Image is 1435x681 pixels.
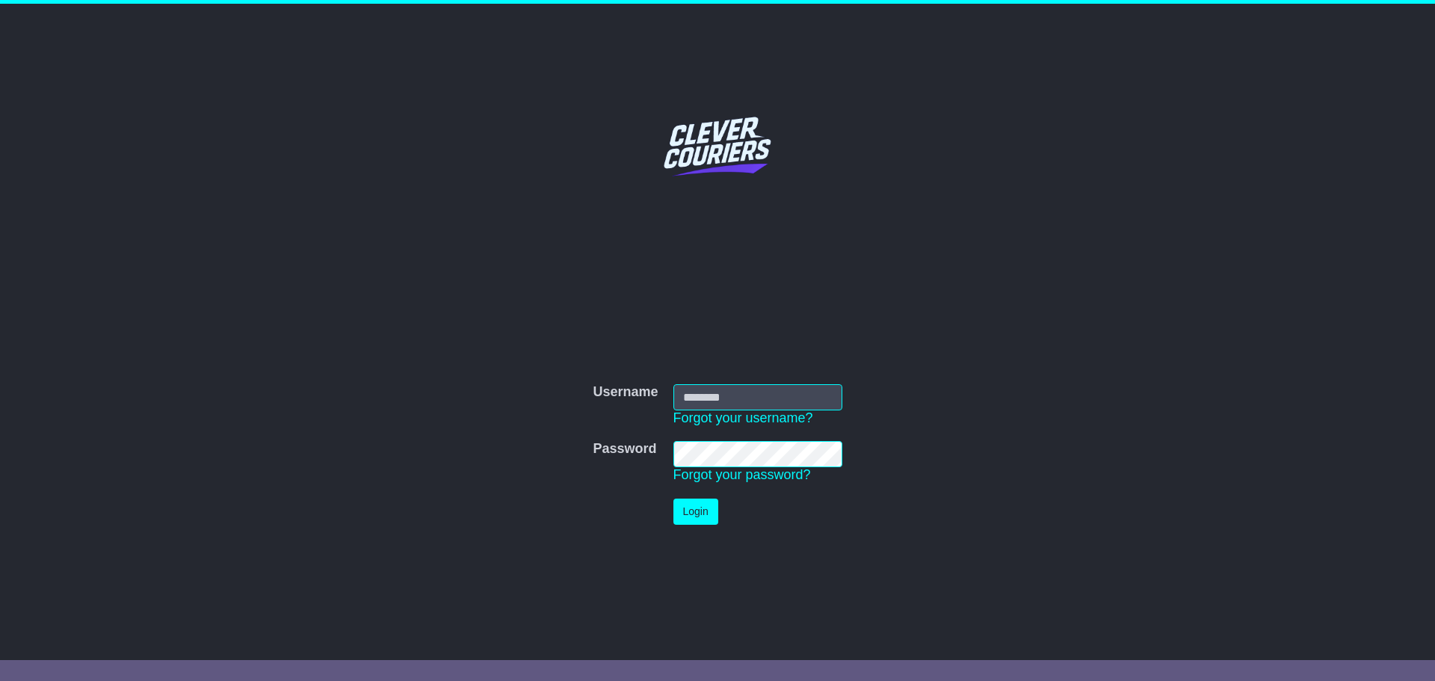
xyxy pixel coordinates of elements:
[673,467,811,482] a: Forgot your password?
[673,410,813,425] a: Forgot your username?
[593,441,656,457] label: Password
[654,82,781,209] img: Clever Couriers
[593,384,658,401] label: Username
[673,499,718,525] button: Login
